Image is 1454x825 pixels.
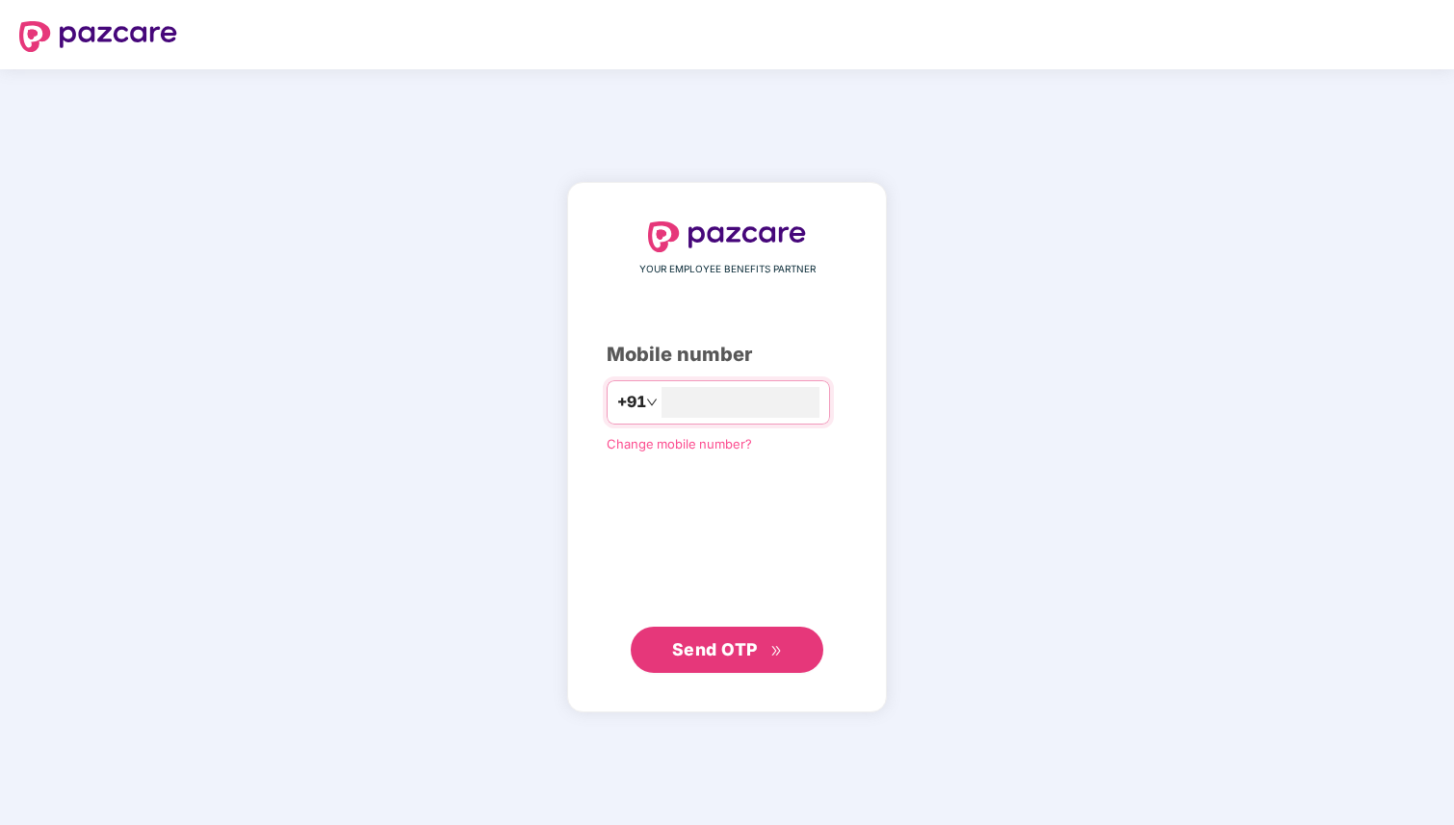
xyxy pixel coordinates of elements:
[672,639,758,659] span: Send OTP
[648,221,806,252] img: logo
[646,397,658,408] span: down
[607,340,847,370] div: Mobile number
[639,262,816,277] span: YOUR EMPLOYEE BENEFITS PARTNER
[770,645,783,657] span: double-right
[617,390,646,414] span: +91
[19,21,177,52] img: logo
[607,436,752,451] a: Change mobile number?
[631,627,823,673] button: Send OTPdouble-right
